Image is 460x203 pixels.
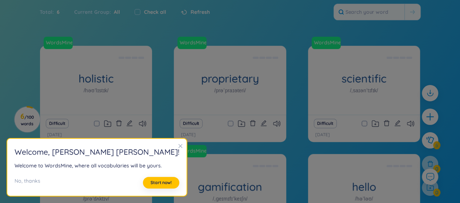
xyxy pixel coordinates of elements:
[260,120,267,126] span: edit
[355,195,373,203] h1: /həˈləʊ/
[126,120,133,126] span: edit
[15,177,40,188] div: No, thanks
[249,118,256,129] button: delete
[315,131,330,138] p: [DATE]
[174,180,286,193] h1: gamification
[394,118,401,129] button: edit
[47,131,62,138] p: [DATE]
[40,4,67,20] div: Total :
[180,119,203,128] button: Difficult
[249,120,256,126] span: delete
[15,162,179,170] div: Welcome to WordsMine, where all vocabularies will be yours.
[46,119,69,128] button: Difficult
[425,112,435,121] span: plus
[308,180,420,193] h1: hello
[21,114,34,126] span: / 100 words
[144,8,166,16] label: Check all
[177,147,207,154] a: WordsMine
[191,8,210,16] span: Refresh
[84,86,109,94] h1: /həʊˈlɪstɪk/
[260,118,267,129] button: edit
[334,4,404,20] input: Search your word
[350,86,378,94] h1: /ˌsaɪənˈtɪfɪk/
[314,119,337,128] button: Difficult
[111,9,120,15] span: All
[67,4,127,20] div: Current Group :
[83,195,109,203] h1: /prəˈdʌktɪv/
[43,39,73,46] a: WordsMine
[308,72,420,85] h1: scientific
[143,177,179,188] button: Start now!
[394,120,401,126] span: edit
[126,118,133,129] button: edit
[177,39,207,46] a: WordsMine
[312,37,344,49] a: WordsMine
[178,143,183,149] span: close
[383,120,390,126] span: delete
[177,37,209,49] a: WordsMine
[116,120,122,126] span: delete
[174,72,286,85] h1: proprietary
[181,131,196,138] p: [DATE]
[116,118,122,129] button: delete
[383,118,390,129] button: delete
[177,145,209,157] a: WordsMine
[44,37,76,49] a: WordsMine
[54,8,60,16] span: 6
[213,195,248,203] h1: /ˌɡeɪmɪfɪˈkeɪʃn/
[151,180,172,186] span: Start now!
[40,72,152,85] h1: holistic
[15,146,179,158] h2: Welcome , [PERSON_NAME] [PERSON_NAME] !
[214,86,246,94] h1: /prəˈpraɪəteri/
[311,39,341,46] a: WordsMine
[19,113,35,126] h3: 6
